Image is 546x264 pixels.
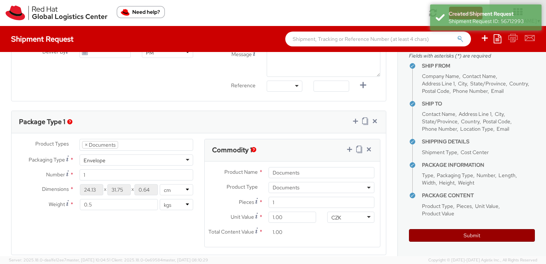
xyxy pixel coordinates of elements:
[163,257,208,263] span: master, [DATE] 08:10:29
[461,118,480,125] span: Country
[477,172,495,179] span: Number
[212,146,252,154] h3: Commodity 1
[9,257,110,263] span: Server: 2025.18.0-daa1fe12ee7
[35,140,69,147] span: Product Types
[85,141,88,148] span: ×
[422,101,535,107] h4: Ship To
[458,80,467,87] span: City
[409,229,535,242] button: Submit
[460,126,493,132] span: Location Type
[498,172,516,179] span: Length
[459,111,491,117] span: Address Line 1
[462,73,496,79] span: Contact Name
[409,52,535,59] span: Fields with asterisks (*) are required
[331,214,341,221] div: CZK
[422,88,449,94] span: Postal Code
[509,80,528,87] span: Country
[46,171,65,178] span: Number
[439,179,455,186] span: Height
[470,80,506,87] span: State/Province
[117,6,165,18] button: Need help?
[422,193,535,198] h4: Package Content
[422,73,459,79] span: Company Name
[422,210,454,217] span: Product Value
[11,35,74,43] h4: Shipment Request
[227,183,258,190] span: Product Type
[80,184,103,195] input: Length
[422,172,433,179] span: Type
[491,88,504,94] span: Email
[422,149,457,156] span: Shipment Type
[42,186,69,192] span: Dimensions
[456,203,472,209] span: Pieces
[422,139,535,144] h4: Shipping Details
[422,80,455,87] span: Address Line 1
[131,184,135,195] span: X
[422,63,535,69] h4: Ship From
[224,169,258,175] span: Product Name
[107,184,131,195] input: Width
[134,184,158,195] input: Height
[449,10,536,17] div: Created Shipment Request
[428,257,537,263] span: Copyright © [DATE]-[DATE] Agistix Inc., All Rights Reserved
[82,141,118,149] li: Documents
[285,32,471,46] input: Shipment, Tracking or Reference Number (at least 4 chars)
[449,17,536,25] div: Shipment Request ID: 56712993
[6,6,107,20] img: rh-logistics-00dfa346123c4ec078e1.svg
[458,179,474,186] span: Weight
[231,214,254,220] span: Unit Value
[19,118,65,126] h3: Package Type 1
[273,184,370,191] span: Documents
[422,111,455,117] span: Contact Name
[111,257,208,263] span: Client: 2025.18.0-0e69584
[231,51,252,58] span: Message
[461,149,489,156] span: Cost Center
[437,172,473,179] span: Packaging Type
[103,184,107,195] span: X
[422,126,457,132] span: Phone Number
[422,203,453,209] span: Product Type
[475,203,498,209] span: Unit Value
[146,49,154,56] div: PM
[497,126,509,132] span: Email
[269,182,374,193] span: Documents
[422,179,436,186] span: Width
[483,118,510,125] span: Postal Code
[208,228,254,235] span: Total Content Value
[84,157,105,164] div: Envelope
[422,162,535,168] h4: Package Information
[495,111,504,117] span: City
[66,257,110,263] span: master, [DATE] 10:04:51
[231,82,256,89] span: Reference
[49,201,65,208] span: Weight
[453,88,488,94] span: Phone Number
[239,199,254,205] span: Pieces
[422,118,458,125] span: State/Province
[29,156,65,163] span: Packaging Type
